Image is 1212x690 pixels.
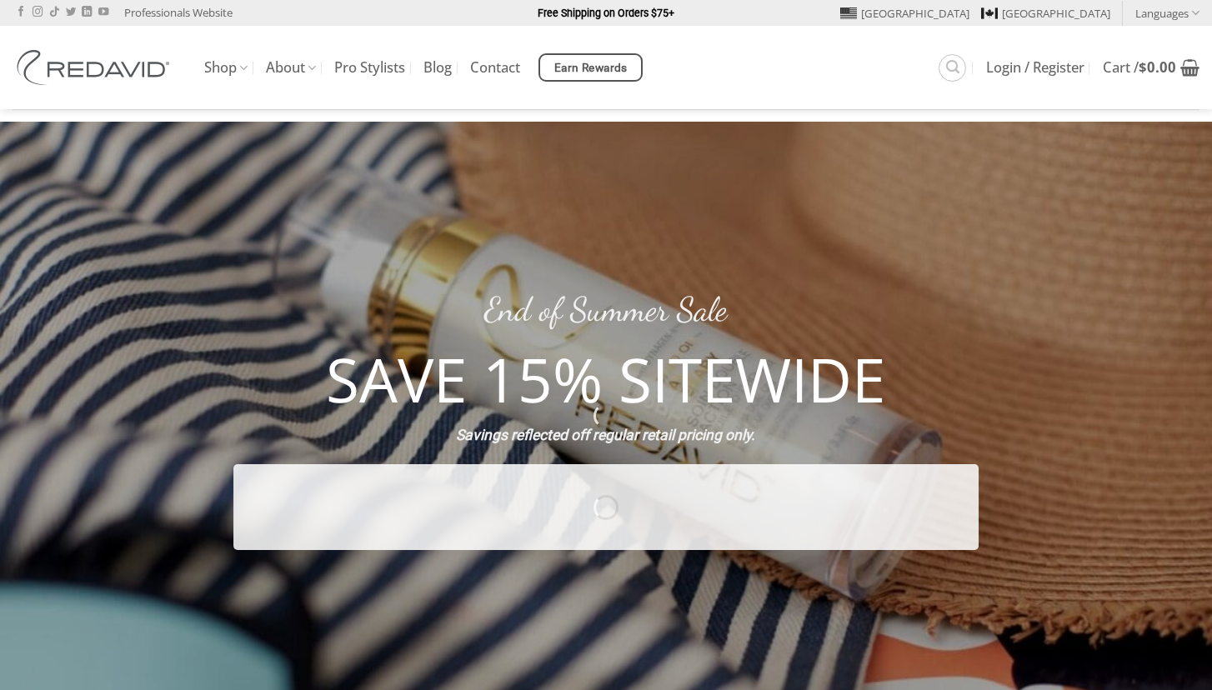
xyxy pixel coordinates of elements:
a: Follow on Instagram [33,7,43,18]
a: [GEOGRAPHIC_DATA] [981,1,1110,26]
a: Earn Rewards [538,53,643,82]
a: Languages [1135,1,1199,25]
span: $ [1139,57,1147,77]
span: End of Summer Sale [484,289,727,329]
span: Login / Register [986,61,1084,74]
a: Follow on YouTube [98,7,108,18]
a: Follow on Facebook [16,7,26,18]
a: Shop [204,52,248,84]
a: View cart [1103,49,1199,86]
img: REDAVID Salon Products | United States [13,50,179,85]
span: Cart / [1103,61,1176,74]
a: Search [939,54,966,82]
a: Blog [423,52,452,82]
a: Login / Register [986,52,1084,82]
a: Pro Stylists [334,52,405,82]
a: Follow on TikTok [49,7,59,18]
a: Follow on LinkedIn [82,7,92,18]
strong: Savings reflected off regular retail pricing only. [456,427,755,443]
a: [GEOGRAPHIC_DATA] [840,1,969,26]
a: About [266,52,316,84]
strong: SAVE 15% SITEWIDE [326,337,885,420]
bdi: 0.00 [1139,57,1176,77]
strong: Free Shipping on Orders $75+ [538,7,674,19]
a: Follow on Twitter [66,7,76,18]
span: Earn Rewards [554,59,628,77]
a: Contact [470,52,520,82]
